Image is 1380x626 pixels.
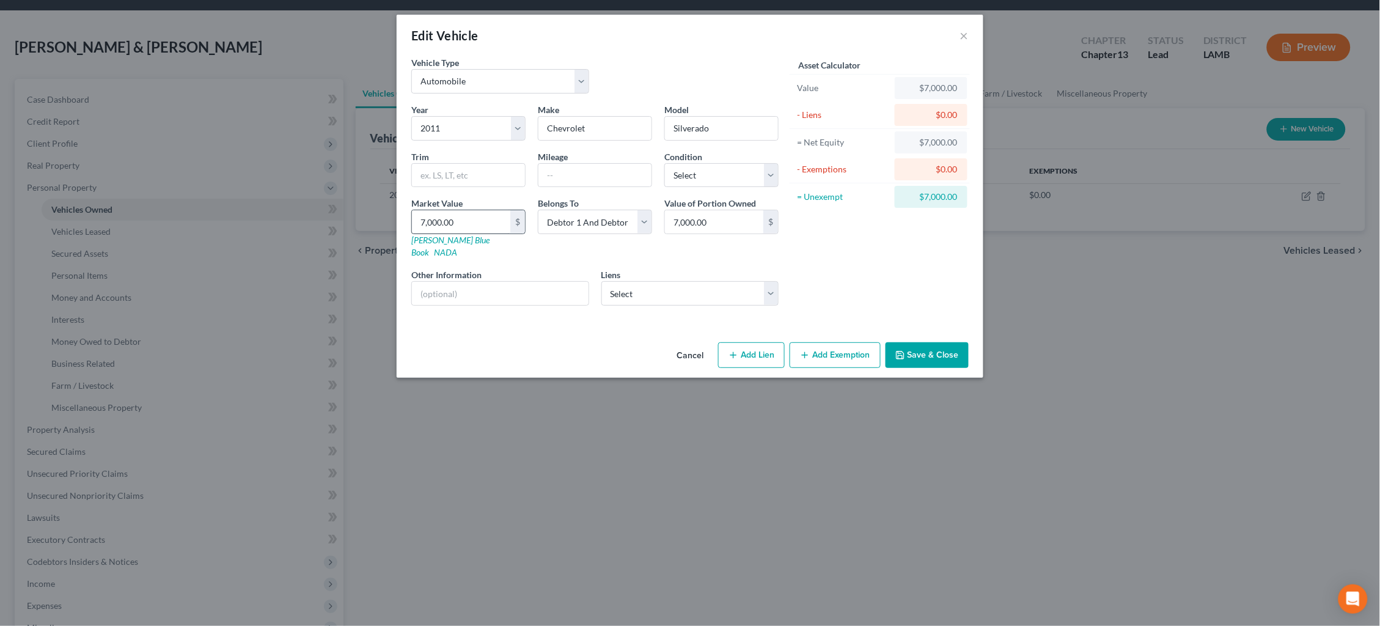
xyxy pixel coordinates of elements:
div: $0.00 [905,109,958,121]
div: - Liens [797,109,889,121]
div: $7,000.00 [905,136,958,149]
button: Add Exemption [790,342,881,368]
label: Liens [601,268,621,281]
input: 0.00 [412,210,510,234]
div: = Unexempt [797,191,889,203]
div: $7,000.00 [905,191,958,203]
a: [PERSON_NAME] Blue Book [411,235,490,257]
div: - Exemptions [797,163,889,175]
input: -- [538,164,651,187]
label: Market Value [411,197,463,210]
div: = Net Equity [797,136,889,149]
label: Year [411,103,428,116]
button: Add Lien [718,342,785,368]
span: Make [538,105,559,115]
input: ex. Altima [665,117,778,140]
div: Edit Vehicle [411,27,479,44]
label: Asset Calculator [798,59,861,72]
div: $7,000.00 [905,82,958,94]
label: Vehicle Type [411,56,459,69]
a: NADA [434,247,457,257]
label: Mileage [538,150,568,163]
div: $ [510,210,525,234]
label: Other Information [411,268,482,281]
input: 0.00 [665,210,763,234]
button: Cancel [667,344,713,368]
input: ex. Nissan [538,117,651,140]
label: Value of Portion Owned [664,197,756,210]
span: Belongs To [538,198,579,208]
div: $ [763,210,778,234]
div: Open Intercom Messenger [1338,584,1368,614]
input: (optional) [412,282,589,305]
div: $0.00 [905,163,958,175]
label: Trim [411,150,429,163]
input: ex. LS, LT, etc [412,164,525,187]
button: × [960,28,969,43]
label: Condition [664,150,702,163]
label: Model [664,103,689,116]
div: Value [797,82,889,94]
button: Save & Close [886,342,969,368]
